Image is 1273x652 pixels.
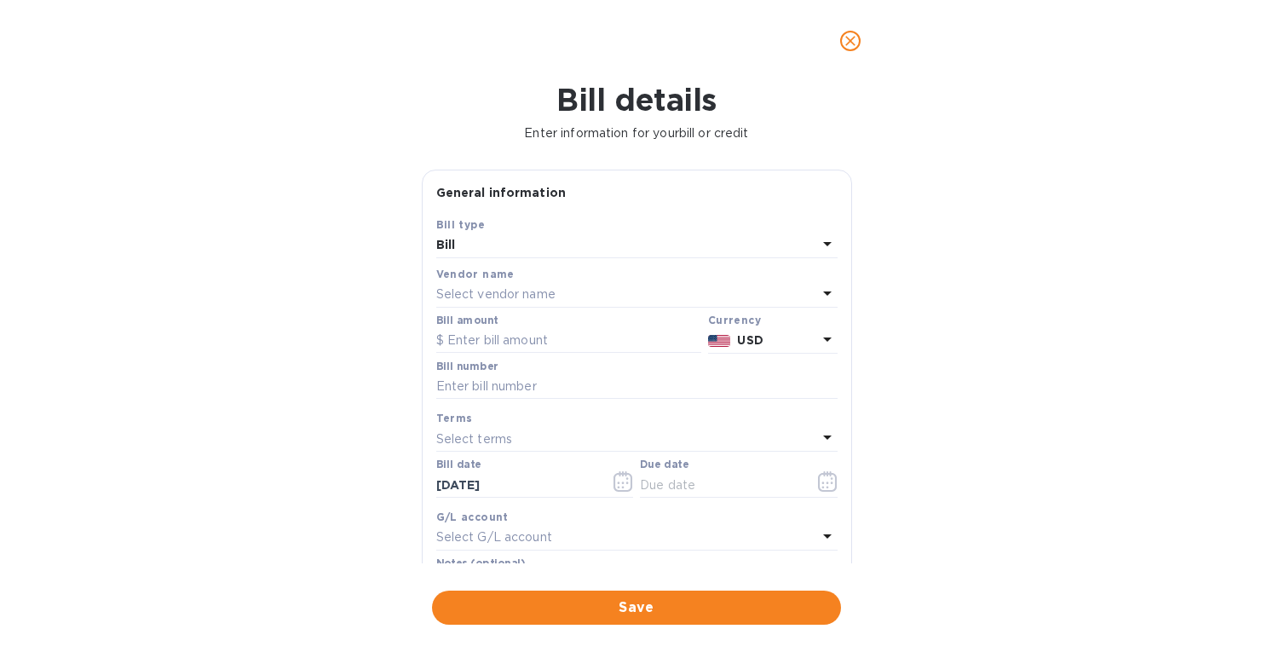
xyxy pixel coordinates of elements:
img: USD [708,335,731,347]
b: Bill type [436,218,486,231]
b: Bill [436,238,456,251]
span: Save [446,597,827,618]
b: Vendor name [436,268,515,280]
button: Save [432,591,841,625]
input: Select date [436,472,597,498]
b: Terms [436,412,473,424]
label: Notes (optional) [436,558,526,568]
b: USD [737,333,763,347]
input: Enter bill number [436,374,838,400]
b: General information [436,186,567,199]
button: close [830,20,871,61]
h1: Bill details [14,82,1259,118]
b: Currency [708,314,761,326]
b: G/L account [436,511,509,523]
p: Select vendor name [436,286,556,303]
label: Bill number [436,361,498,372]
label: Bill amount [436,315,498,326]
input: Due date [640,472,801,498]
label: Bill date [436,460,481,470]
label: Due date [640,460,688,470]
p: Select terms [436,430,513,448]
p: Select G/L account [436,528,552,546]
p: Enter information for your bill or credit [14,124,1259,142]
input: $ Enter bill amount [436,328,701,354]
